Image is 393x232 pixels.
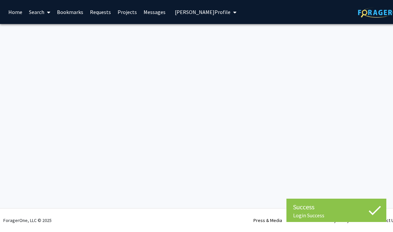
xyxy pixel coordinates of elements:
a: Search [26,0,54,24]
a: Home [5,0,26,24]
div: Login Success [293,212,380,219]
a: Requests [87,0,114,24]
div: ForagerOne, LLC © 2025 [3,209,52,232]
a: Projects [114,0,140,24]
a: Press & Media [253,217,282,223]
a: Messages [140,0,169,24]
div: Success [293,202,380,212]
a: Bookmarks [54,0,87,24]
span: [PERSON_NAME] Profile [175,9,230,15]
